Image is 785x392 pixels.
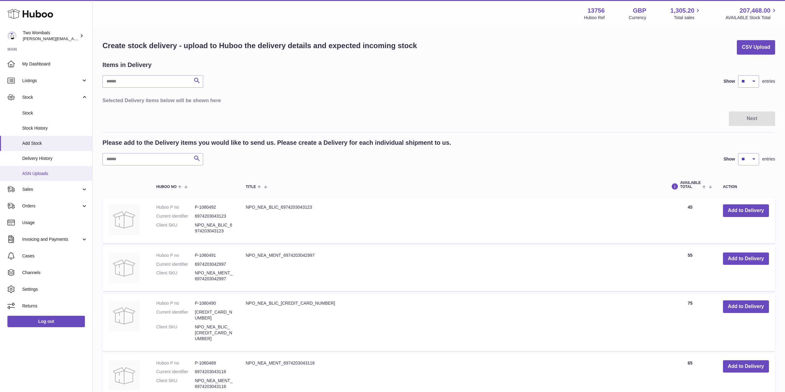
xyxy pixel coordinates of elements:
td: 45 [663,198,716,243]
dt: Client SKU [156,270,195,282]
span: 207,468.00 [740,6,770,15]
span: Add Stock [22,140,88,146]
span: Settings [22,286,88,292]
span: Stock [22,94,81,100]
dd: [CREDIT_CARD_NUMBER] [195,309,233,321]
dd: NPO_NEA_MENT_6974203042997 [195,270,233,282]
td: 75 [663,294,716,351]
dt: Huboo P no [156,204,195,210]
span: 1,305.20 [670,6,695,15]
dd: NPO_NEA_BLIC_6974203043123 [195,222,233,234]
dd: 6974203043116 [195,369,233,375]
dt: Client SKU [156,222,195,234]
dd: P-1060490 [195,300,233,306]
button: Add to Delivery [723,300,769,313]
dd: NPO_NEA_BLIC_[CREDIT_CARD_NUMBER] [195,324,233,342]
span: Returns [22,303,88,309]
td: NPO_NEA_BLIC_6974203043123 [240,198,663,243]
span: Stock [22,110,88,116]
span: Usage [22,220,88,226]
img: philip.carroll@twowombats.com [7,31,17,40]
span: Orders [22,203,81,209]
dt: Huboo P no [156,252,195,258]
h3: Selected Delivery items below will be shown here [102,97,775,104]
span: Total sales [674,15,701,21]
span: AVAILABLE Total [680,181,701,189]
dd: 6974203042997 [195,261,233,267]
h2: Items in Delivery [102,61,152,69]
img: NPO_NEA_BLIC_6974203043062 [109,300,140,331]
span: Channels [22,270,88,276]
dt: Current identifier [156,309,195,321]
span: entries [762,156,775,162]
span: Invoicing and Payments [22,236,81,242]
h2: Please add to the Delivery items you would like to send us. Please create a Delivery for each ind... [102,139,451,147]
dt: Current identifier [156,261,195,267]
dt: Huboo P no [156,300,195,306]
span: ASN Uploads [22,171,88,177]
button: Add to Delivery [723,204,769,217]
dd: P-1060489 [195,360,233,366]
span: My Dashboard [22,61,88,67]
span: Cases [22,253,88,259]
button: CSV Upload [737,40,775,55]
dd: NPO_NEA_MENT_6974203043116 [195,378,233,390]
span: Title [246,185,256,189]
a: 207,468.00 AVAILABLE Stock Total [725,6,778,21]
button: Add to Delivery [723,360,769,373]
div: Huboo Ref [584,15,605,21]
span: AVAILABLE Stock Total [725,15,778,21]
dt: Huboo P no [156,360,195,366]
dt: Current identifier [156,369,195,375]
dt: Client SKU [156,324,195,342]
span: entries [762,78,775,84]
td: NPO_NEA_MENT_6974203042997 [240,246,663,291]
strong: 13756 [587,6,605,15]
span: [PERSON_NAME][EMAIL_ADDRESS][PERSON_NAME][DOMAIN_NAME] [23,36,157,41]
button: Add to Delivery [723,252,769,265]
div: Action [723,185,769,189]
span: Stock History [22,125,88,131]
td: 55 [663,246,716,291]
dt: Current identifier [156,213,195,219]
div: Two Wombats [23,30,78,42]
span: Huboo no [156,185,177,189]
img: NPO_NEA_BLIC_6974203043123 [109,204,140,235]
dt: Client SKU [156,378,195,390]
img: NPO_NEA_MENT_6974203043116 [109,360,140,391]
td: NPO_NEA_BLIC_[CREDIT_CARD_NUMBER] [240,294,663,351]
img: NPO_NEA_MENT_6974203042997 [109,252,140,283]
h1: Create stock delivery - upload to Huboo the delivery details and expected incoming stock [102,41,417,51]
dd: 6974203043123 [195,213,233,219]
span: Sales [22,186,81,192]
label: Show [724,78,735,84]
a: Log out [7,316,85,327]
span: Delivery History [22,156,88,161]
div: Currency [629,15,646,21]
dd: P-1060492 [195,204,233,210]
span: Listings [22,78,81,84]
strong: GBP [633,6,646,15]
a: 1,305.20 Total sales [670,6,702,21]
label: Show [724,156,735,162]
dd: P-1060491 [195,252,233,258]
